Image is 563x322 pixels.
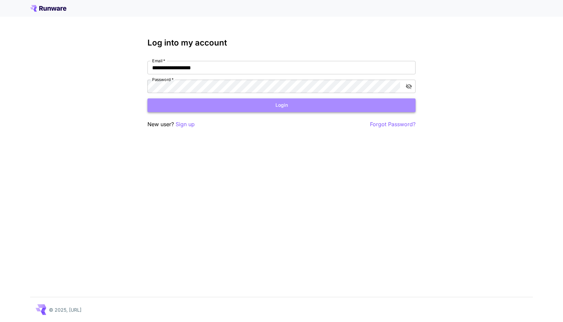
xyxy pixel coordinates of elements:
label: Password [152,77,174,82]
button: toggle password visibility [403,80,415,92]
label: Email [152,58,165,64]
button: Forgot Password? [370,120,416,129]
button: Login [147,98,416,112]
h3: Log into my account [147,38,416,48]
p: New user? [147,120,195,129]
p: © 2025, [URL] [49,306,81,313]
button: Sign up [176,120,195,129]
